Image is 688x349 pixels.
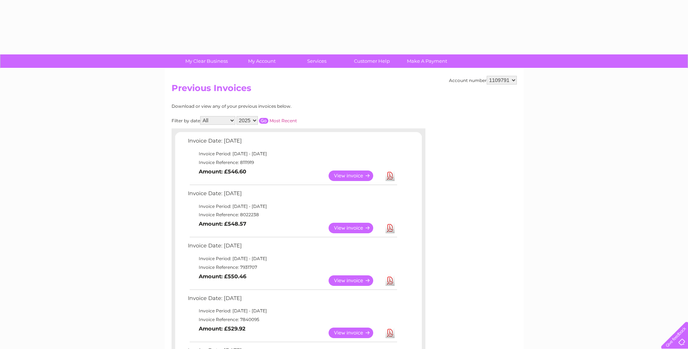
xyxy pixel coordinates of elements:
[186,158,398,167] td: Invoice Reference: 8111919
[342,54,402,68] a: Customer Help
[329,171,382,181] a: View
[386,328,395,338] a: Download
[199,325,246,332] b: Amount: £529.92
[386,223,395,233] a: Download
[329,223,382,233] a: View
[186,202,398,211] td: Invoice Period: [DATE] - [DATE]
[199,273,246,280] b: Amount: £550.46
[329,328,382,338] a: View
[199,168,246,175] b: Amount: £546.60
[186,136,398,149] td: Invoice Date: [DATE]
[186,210,398,219] td: Invoice Reference: 8022238
[269,118,297,123] a: Most Recent
[177,54,236,68] a: My Clear Business
[186,315,398,324] td: Invoice Reference: 7840095
[186,263,398,272] td: Invoice Reference: 7931707
[287,54,347,68] a: Services
[199,221,246,227] b: Amount: £548.57
[449,76,517,85] div: Account number
[172,83,517,97] h2: Previous Invoices
[172,116,362,125] div: Filter by date
[172,104,362,109] div: Download or view any of your previous invoices below.
[186,189,398,202] td: Invoice Date: [DATE]
[186,241,398,254] td: Invoice Date: [DATE]
[386,171,395,181] a: Download
[329,275,382,286] a: View
[232,54,292,68] a: My Account
[186,254,398,263] td: Invoice Period: [DATE] - [DATE]
[186,293,398,307] td: Invoice Date: [DATE]
[186,307,398,315] td: Invoice Period: [DATE] - [DATE]
[186,149,398,158] td: Invoice Period: [DATE] - [DATE]
[386,275,395,286] a: Download
[397,54,457,68] a: Make A Payment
